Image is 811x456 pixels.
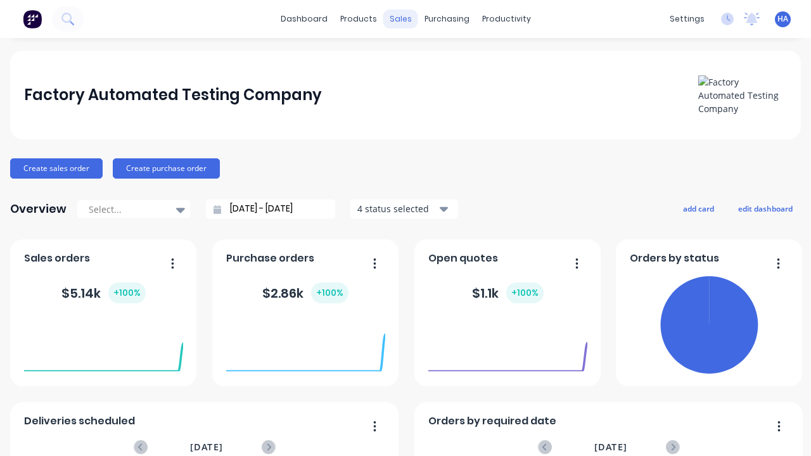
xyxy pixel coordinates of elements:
div: $ 5.14k [61,282,146,303]
span: [DATE] [594,440,627,454]
div: sales [383,9,418,28]
img: Factory [23,9,42,28]
div: + 100 % [311,282,348,303]
div: purchasing [418,9,476,28]
span: Purchase orders [226,251,314,266]
span: [DATE] [190,440,223,454]
span: Sales orders [24,251,90,266]
div: Factory Automated Testing Company [24,82,322,108]
div: $ 1.1k [472,282,544,303]
a: dashboard [274,9,334,28]
button: Create purchase order [113,158,220,179]
span: Open quotes [428,251,498,266]
div: productivity [476,9,537,28]
span: Orders by status [630,251,719,266]
span: HA [777,13,788,25]
button: Create sales order [10,158,103,179]
div: settings [663,9,711,28]
div: $ 2.86k [262,282,348,303]
div: products [334,9,383,28]
span: Orders by required date [428,414,556,429]
button: edit dashboard [730,200,801,217]
button: 4 status selected [350,199,458,218]
span: Deliveries scheduled [24,414,135,429]
button: add card [675,200,722,217]
img: Factory Automated Testing Company [698,75,787,115]
div: Overview [10,196,67,222]
div: + 100 % [108,282,146,303]
div: 4 status selected [357,202,437,215]
div: + 100 % [506,282,544,303]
